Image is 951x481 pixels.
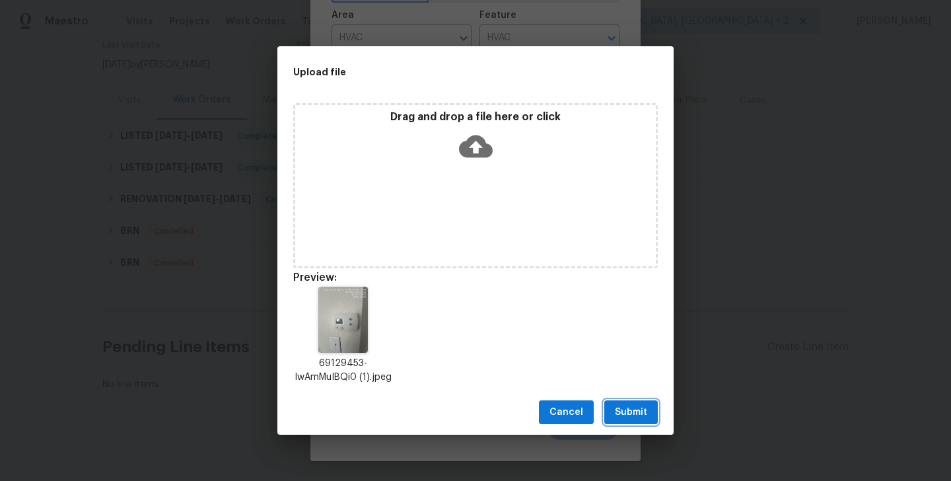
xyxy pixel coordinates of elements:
button: Submit [604,400,658,425]
p: 69129453-IwAmMuIBQi0 (1).jpeg [293,357,394,385]
button: Cancel [539,400,594,425]
span: Submit [615,404,647,421]
p: Drag and drop a file here or click [295,110,656,124]
h2: Upload file [293,65,598,79]
img: 2Q== [318,287,368,353]
span: Cancel [549,404,583,421]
